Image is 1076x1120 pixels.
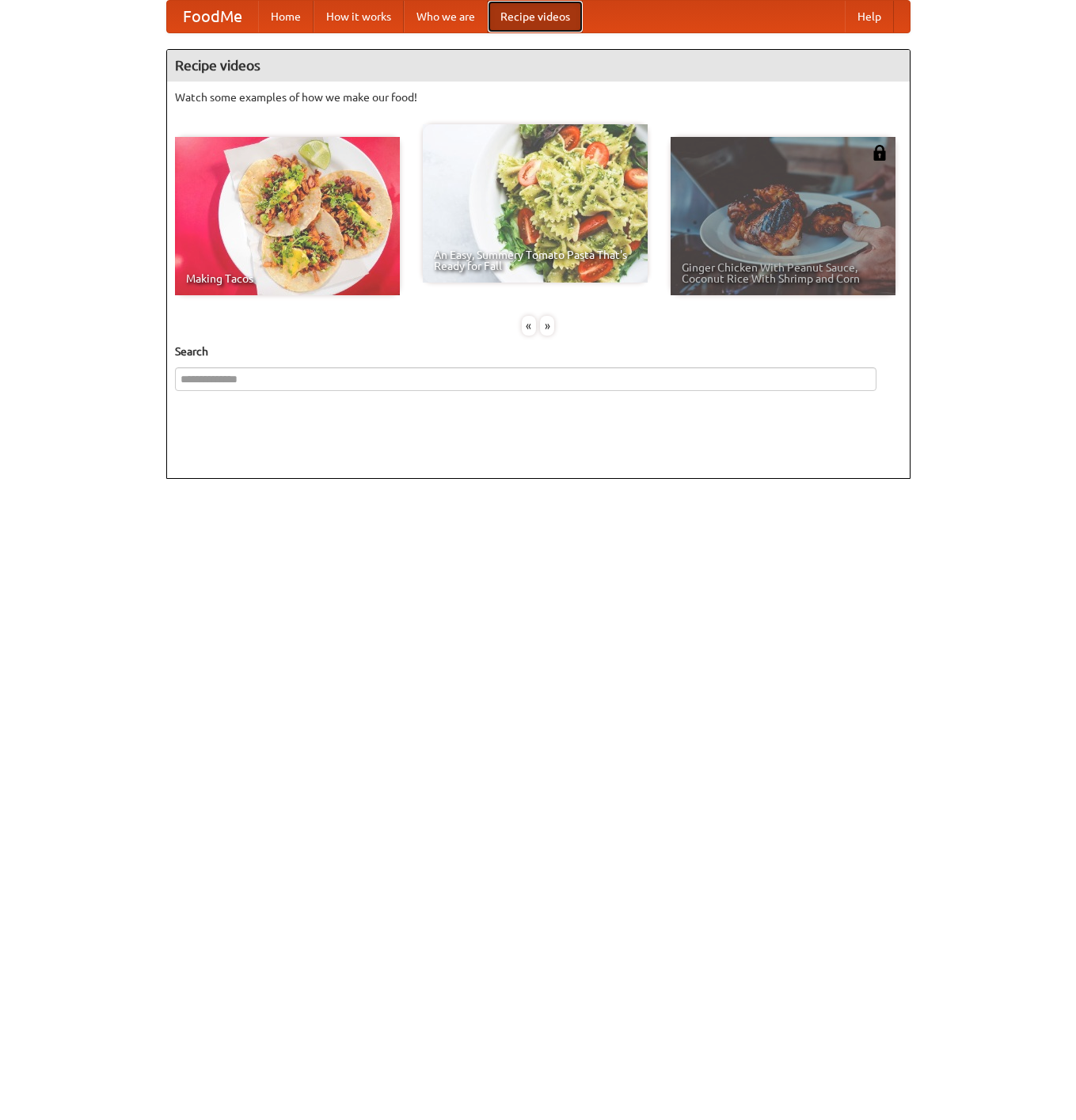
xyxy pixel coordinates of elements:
div: » [540,316,554,336]
a: Home [258,1,314,32]
a: Making Tacos [175,137,400,295]
a: Recipe videos [488,1,583,32]
a: Who we are [404,1,488,32]
span: An Easy, Summery Tomato Pasta That's Ready for Fall [434,249,637,271]
a: FoodMe [167,1,258,32]
img: 483408.png [872,145,888,161]
a: Help [845,1,894,32]
div: « [522,316,536,336]
h4: Recipe videos [167,50,910,82]
a: How it works [314,1,404,32]
h5: Search [175,344,902,359]
p: Watch some examples of how we make our food! [175,89,902,105]
span: Making Tacos [186,273,389,284]
a: An Easy, Summery Tomato Pasta That's Ready for Fall [423,124,648,283]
